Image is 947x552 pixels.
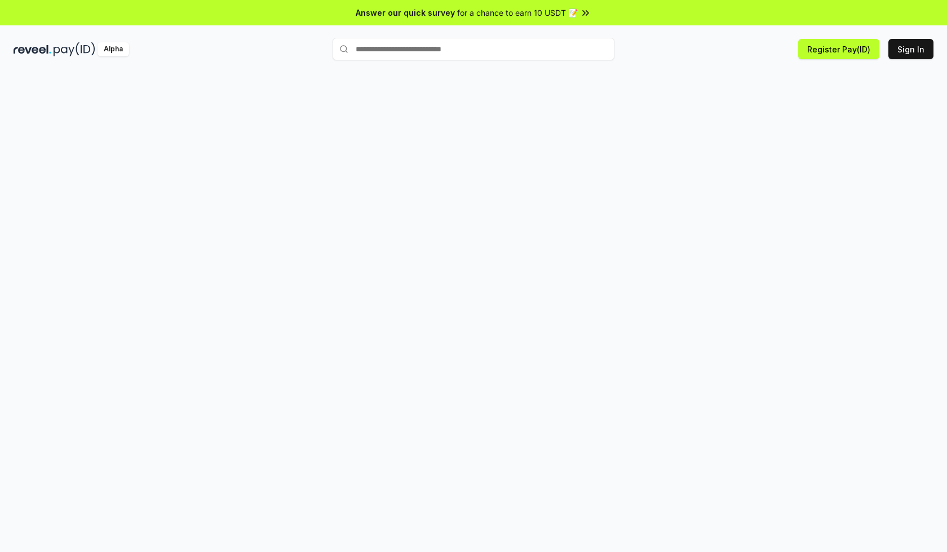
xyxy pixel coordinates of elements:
[54,42,95,56] img: pay_id
[798,39,879,59] button: Register Pay(ID)
[98,42,129,56] div: Alpha
[14,42,51,56] img: reveel_dark
[888,39,933,59] button: Sign In
[356,7,455,19] span: Answer our quick survey
[457,7,578,19] span: for a chance to earn 10 USDT 📝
